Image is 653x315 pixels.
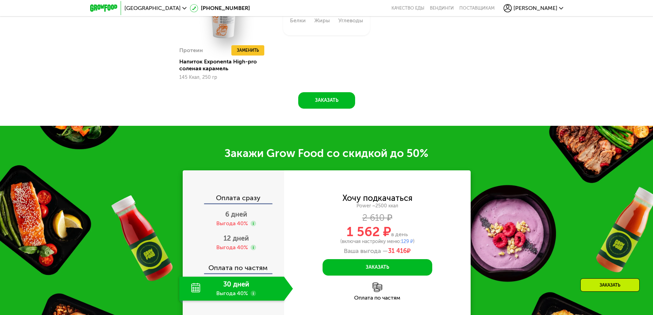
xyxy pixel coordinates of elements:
div: Выгода 40% [216,220,248,227]
div: Белки [290,18,306,23]
div: (включая настройку меню: ) [284,239,471,244]
a: [PHONE_NUMBER] [190,4,250,12]
div: Жиры [314,18,330,23]
span: 6 дней [225,210,247,218]
div: Оплата по частям [284,295,471,301]
div: Напиток Exponenta High-pro соленая карамель [179,58,271,72]
span: [PERSON_NAME] [513,5,557,11]
a: Качество еды [391,5,424,11]
div: Протеин [179,45,203,56]
button: Заменить [231,45,264,56]
span: 129 ₽ [401,239,413,244]
span: ₽ [388,247,411,255]
div: поставщикам [459,5,495,11]
span: 12 дней [223,234,249,242]
div: Ваша выгода — [284,247,471,255]
a: Вендинги [430,5,454,11]
div: Углеводы [338,18,363,23]
div: 145 Ккал, 250 гр [179,75,266,80]
span: 1 562 ₽ [347,224,391,240]
div: Оплата сразу [183,194,284,203]
span: 31 416 [388,247,407,255]
button: Заказать [323,259,432,276]
img: l6xcnZfty9opOoJh.png [373,282,382,292]
div: Power ~2500 ккал [284,203,471,209]
div: Выгода 40% [216,244,248,251]
div: Заказать [580,278,640,292]
span: Заменить [237,47,259,54]
span: в день [391,231,408,238]
button: Заказать [298,92,355,109]
div: Хочу подкачаться [342,194,412,202]
span: [GEOGRAPHIC_DATA] [124,5,181,11]
div: Оплата по частям [183,257,284,273]
div: 2 610 ₽ [284,214,471,222]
